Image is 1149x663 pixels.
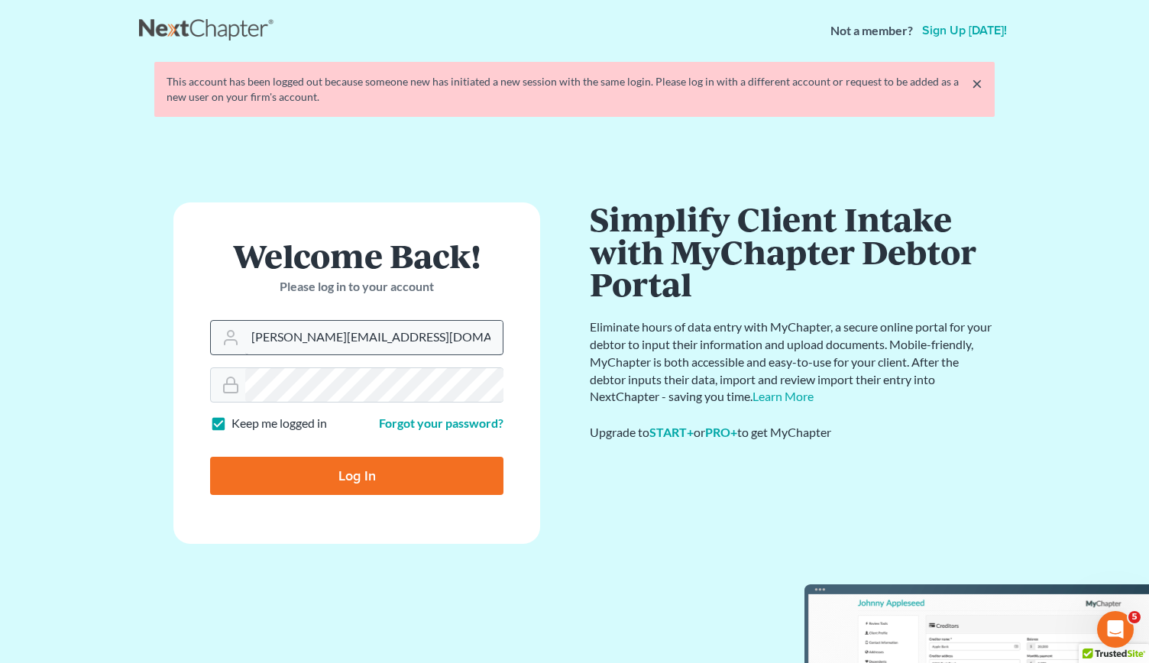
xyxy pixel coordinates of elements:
[649,425,694,439] a: START+
[590,202,995,300] h1: Simplify Client Intake with MyChapter Debtor Portal
[919,24,1010,37] a: Sign up [DATE]!
[210,457,503,495] input: Log In
[231,415,327,432] label: Keep me logged in
[379,416,503,430] a: Forgot your password?
[830,22,913,40] strong: Not a member?
[590,319,995,406] p: Eliminate hours of data entry with MyChapter, a secure online portal for your debtor to input the...
[590,424,995,441] div: Upgrade to or to get MyChapter
[245,321,503,354] input: Email Address
[753,389,814,403] a: Learn More
[210,239,503,272] h1: Welcome Back!
[1097,611,1134,648] iframe: Intercom live chat
[972,74,982,92] a: ×
[167,74,982,105] div: This account has been logged out because someone new has initiated a new session with the same lo...
[1128,611,1141,623] span: 5
[210,278,503,296] p: Please log in to your account
[705,425,737,439] a: PRO+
